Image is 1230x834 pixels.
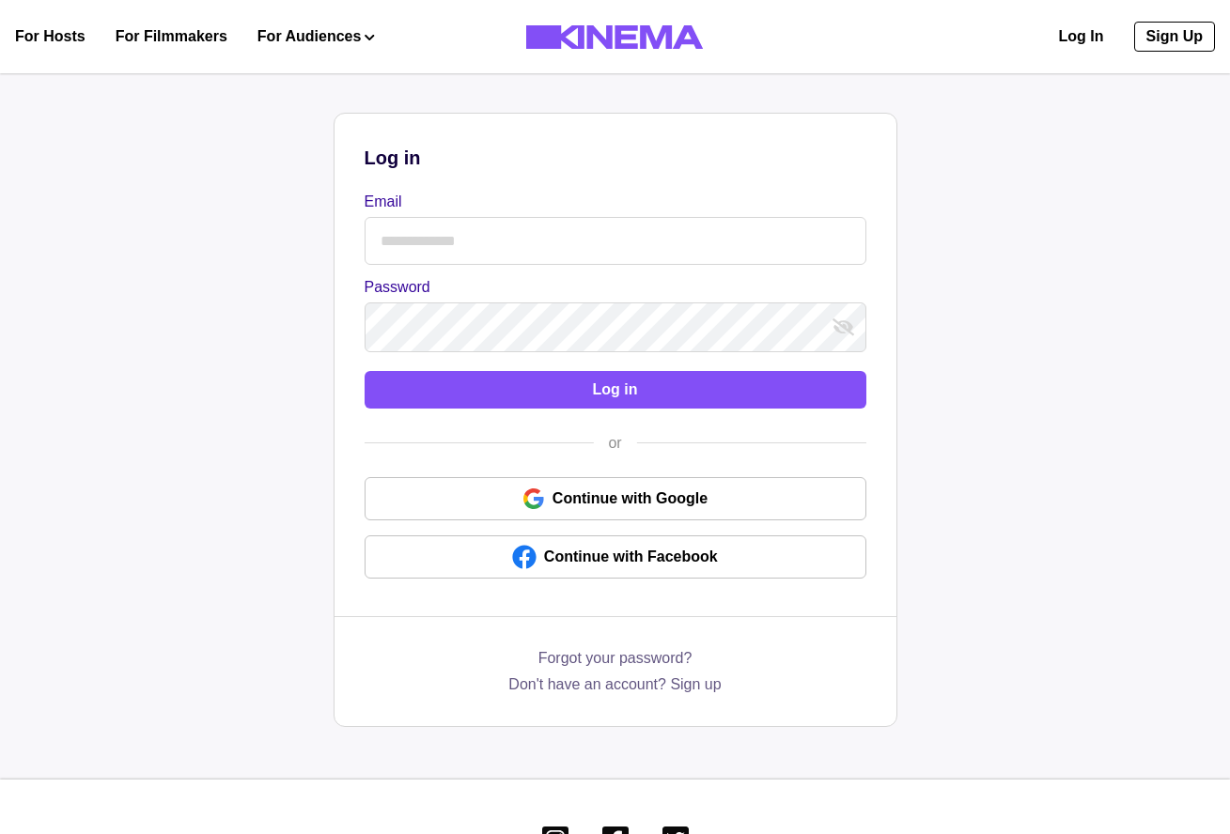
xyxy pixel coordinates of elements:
[116,25,227,48] a: For Filmmakers
[593,432,636,455] div: or
[1134,22,1215,52] a: Sign Up
[829,313,859,343] button: show password
[508,673,721,696] a: Don't have an account? Sign up
[365,191,855,213] label: Email
[1059,25,1104,48] a: Log In
[365,276,855,299] label: Password
[365,477,866,520] a: Continue with Google
[257,25,375,48] button: For Audiences
[538,647,693,673] a: Forgot your password?
[365,144,866,172] p: Log in
[365,371,866,409] button: Log in
[15,25,86,48] a: For Hosts
[365,535,866,579] a: Continue with Facebook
